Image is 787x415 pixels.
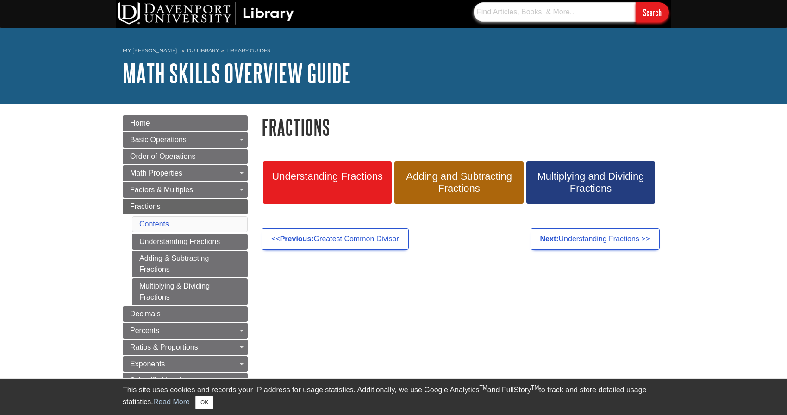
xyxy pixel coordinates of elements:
[195,396,213,409] button: Close
[153,398,190,406] a: Read More
[474,2,669,22] form: Searches DU Library's articles, books, and more
[123,47,177,55] a: My [PERSON_NAME]
[123,132,248,148] a: Basic Operations
[130,186,193,194] span: Factors & Multiples
[130,202,161,210] span: Fractions
[401,170,516,195] span: Adding and Subtracting Fractions
[130,377,189,384] span: Scientific Notation
[139,220,169,228] a: Contents
[118,2,294,25] img: DU Library
[123,59,350,88] a: Math Skills Overview Guide
[130,169,182,177] span: Math Properties
[132,234,248,250] a: Understanding Fractions
[123,199,248,214] a: Fractions
[474,2,636,22] input: Find Articles, Books, & More...
[280,235,314,243] strong: Previous:
[123,165,248,181] a: Math Properties
[130,327,159,334] span: Percents
[263,161,392,204] a: Understanding Fractions
[531,384,539,391] sup: TM
[636,2,669,22] input: Search
[262,115,664,139] h1: Fractions
[132,251,248,277] a: Adding & Subtracting Fractions
[123,115,248,131] a: Home
[123,340,248,355] a: Ratios & Proportions
[533,170,648,195] span: Multiplying and Dividing Fractions
[123,182,248,198] a: Factors & Multiples
[531,228,660,250] a: Next:Understanding Fractions >>
[132,278,248,305] a: Multiplying & Dividing Fractions
[123,356,248,372] a: Exponents
[526,161,655,204] a: Multiplying and Dividing Fractions
[123,323,248,339] a: Percents
[130,152,195,160] span: Order of Operations
[270,170,385,182] span: Understanding Fractions
[262,228,409,250] a: <<Previous:Greatest Common Divisor
[123,384,664,409] div: This site uses cookies and records your IP address for usage statistics. Additionally, we use Goo...
[130,360,165,368] span: Exponents
[187,47,219,54] a: DU Library
[123,149,248,164] a: Order of Operations
[123,44,664,59] nav: breadcrumb
[123,306,248,322] a: Decimals
[394,161,523,204] a: Adding and Subtracting Fractions
[130,310,161,318] span: Decimals
[226,47,270,54] a: Library Guides
[123,373,248,389] a: Scientific Notation
[130,343,198,351] span: Ratios & Proportions
[130,119,150,127] span: Home
[540,235,559,243] strong: Next:
[479,384,487,391] sup: TM
[130,136,187,144] span: Basic Operations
